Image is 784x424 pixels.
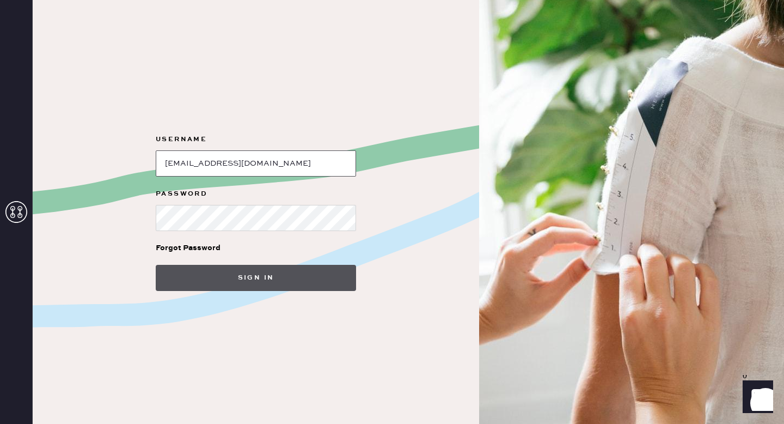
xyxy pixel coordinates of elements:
[156,150,356,177] input: e.g. john@doe.com
[156,187,356,201] label: Password
[156,265,356,291] button: Sign in
[156,231,220,265] a: Forgot Password
[156,133,356,146] label: Username
[156,242,220,254] div: Forgot Password
[732,375,779,422] iframe: Front Chat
